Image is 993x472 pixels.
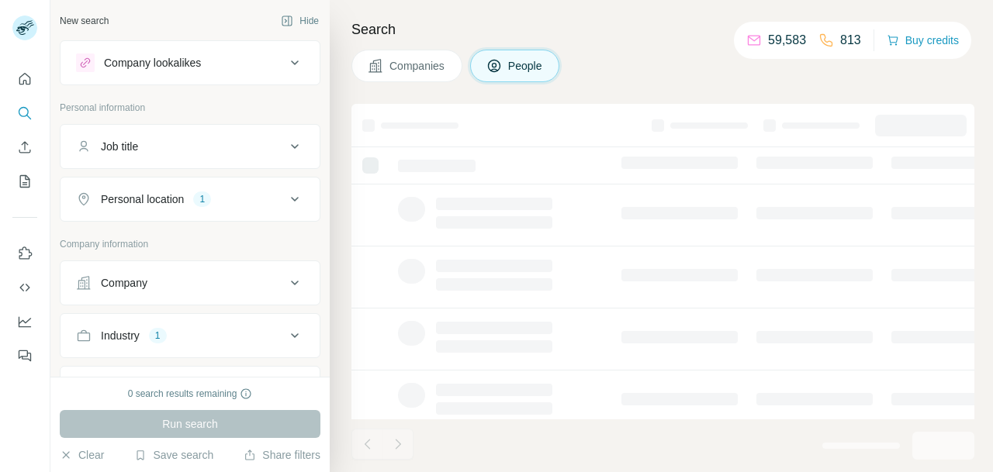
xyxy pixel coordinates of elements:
button: Buy credits [887,29,959,51]
button: Industry1 [61,317,320,354]
span: Companies [389,58,446,74]
button: My lists [12,167,37,195]
button: Save search [134,447,213,463]
p: Company information [60,237,320,251]
div: Company lookalikes [104,55,201,71]
button: Company lookalikes [61,44,320,81]
div: 0 search results remaining [128,387,253,401]
button: Quick start [12,65,37,93]
h4: Search [351,19,974,40]
div: 1 [193,192,211,206]
button: Clear [60,447,104,463]
button: Hide [270,9,330,33]
p: 813 [840,31,861,50]
p: 59,583 [768,31,806,50]
p: Personal information [60,101,320,115]
div: New search [60,14,109,28]
div: Industry [101,328,140,343]
button: Share filters [244,447,320,463]
div: Personal location [101,191,184,207]
button: Job title [61,128,320,165]
button: HQ location [61,370,320,407]
button: Personal location1 [61,181,320,218]
button: Feedback [12,342,37,370]
div: Company [101,275,147,291]
button: Use Surfe API [12,274,37,301]
button: Dashboard [12,308,37,336]
button: Enrich CSV [12,133,37,161]
span: People [508,58,544,74]
div: Job title [101,139,138,154]
button: Company [61,264,320,301]
div: 1 [149,329,167,343]
button: Search [12,99,37,127]
button: Use Surfe on LinkedIn [12,239,37,267]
